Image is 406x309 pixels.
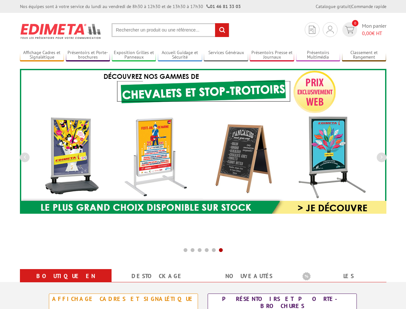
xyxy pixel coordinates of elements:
img: Présentoir, panneau, stand - Edimeta - PLV, affichage, mobilier bureau, entreprise [20,19,102,43]
a: Commande rapide [351,4,386,9]
a: nouveautés [211,270,287,282]
img: devis rapide [345,26,354,33]
a: Classement et Rangement [342,50,386,61]
a: Affichage Cadres et Signalétique [20,50,64,61]
a: Présentoirs Multimédia [296,50,340,61]
a: devis rapide 0 Mon panier 0,00€ HT [341,22,386,37]
img: devis rapide [309,26,315,34]
input: Rechercher un produit ou une référence... [112,23,229,37]
a: Services Généraux [204,50,248,61]
div: Affichage Cadres et Signalétique [51,295,196,303]
a: Catalogue gratuit [316,4,350,9]
div: Nos équipes sont à votre service du lundi au vendredi de 8h30 à 12h30 et de 13h30 à 17h30 [20,3,241,10]
a: Boutique en ligne [28,270,104,294]
a: Exposition Grilles et Panneaux [112,50,156,61]
span: 0,00 [362,30,372,36]
a: Présentoirs Presse et Journaux [250,50,294,61]
span: € HT [362,30,386,37]
div: | [316,3,386,10]
a: Les promotions [302,270,379,294]
a: Destockage [119,270,195,282]
img: devis rapide [327,26,334,33]
strong: 01 46 81 33 03 [206,4,241,9]
a: Accueil Guidage et Sécurité [158,50,202,61]
b: Les promotions [302,270,383,283]
a: Présentoirs et Porte-brochures [66,50,110,61]
span: Mon panier [362,22,386,37]
span: 0 [352,20,358,26]
input: rechercher [215,23,229,37]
